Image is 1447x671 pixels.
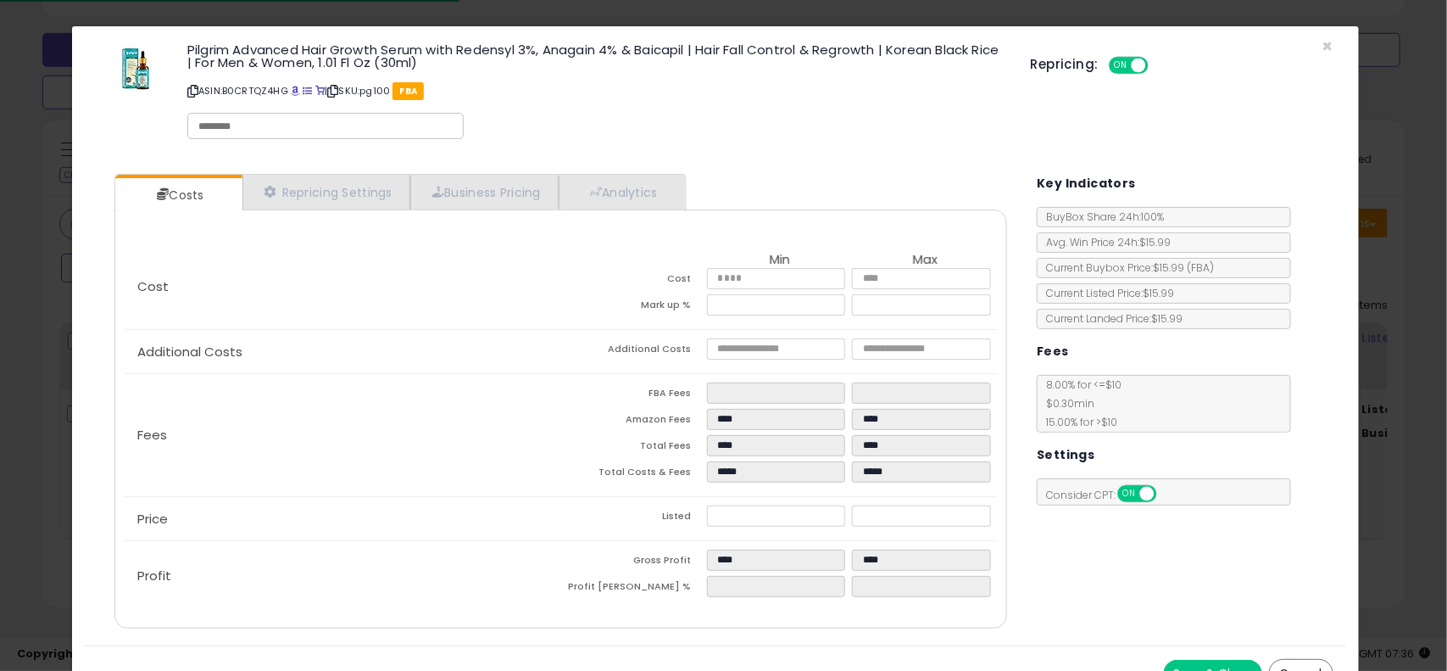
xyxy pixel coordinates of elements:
td: Profit [PERSON_NAME] % [561,576,707,602]
td: Listed [561,506,707,532]
span: OFF [1155,487,1182,501]
a: BuyBox page [291,84,300,98]
td: Additional Costs [561,338,707,365]
span: 8.00 % for <= $10 [1038,377,1121,429]
p: Profit [124,569,560,583]
h5: Fees [1037,341,1069,362]
span: Current Buybox Price: [1038,260,1214,275]
th: Max [852,253,998,268]
a: Business Pricing [410,175,559,210]
span: $0.30 min [1038,396,1094,411]
a: All offer listings [303,84,313,98]
td: Total Fees [561,435,707,461]
td: Gross Profit [561,550,707,576]
a: Your listing only [315,84,325,98]
a: Costs [115,178,241,212]
span: ON [1119,487,1140,501]
span: 15.00 % for > $10 [1038,415,1117,429]
span: $15.99 [1153,260,1214,275]
p: ASIN: B0CRTQZ4HG | SKU: pg100 [187,77,1005,104]
td: Amazon Fees [561,409,707,435]
p: Price [124,512,560,526]
td: Mark up % [561,294,707,321]
h5: Settings [1037,445,1094,466]
p: Cost [124,280,560,294]
td: FBA Fees [561,383,707,409]
span: BuyBox Share 24h: 100% [1038,210,1164,224]
span: × [1322,34,1333,59]
h5: Key Indicators [1037,173,1136,194]
img: 41jYlX9L4iL._SL60_.jpg [111,43,162,94]
h3: Pilgrim Advanced Hair Growth Serum with Redensyl 3%, Anagain 4% & Baicapil | Hair Fall Control & ... [187,43,1005,69]
span: OFF [1145,59,1172,73]
a: Repricing Settings [242,175,410,210]
a: Analytics [559,175,684,210]
span: Avg. Win Price 24h: $15.99 [1038,235,1171,249]
span: FBA [392,82,424,100]
p: Additional Costs [124,345,560,359]
td: Total Costs & Fees [561,461,707,488]
h5: Repricing: [1031,58,1099,71]
span: Consider CPT: [1038,488,1179,502]
span: Current Landed Price: $15.99 [1038,311,1183,326]
p: Fees [124,428,560,442]
span: ( FBA ) [1187,260,1214,275]
th: Min [707,253,853,268]
span: ON [1110,59,1132,73]
td: Cost [561,268,707,294]
span: Current Listed Price: $15.99 [1038,286,1174,300]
